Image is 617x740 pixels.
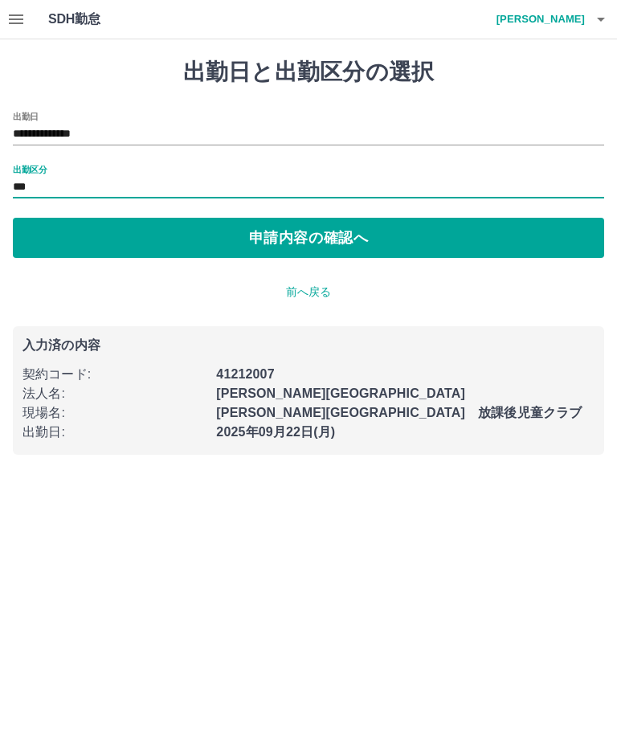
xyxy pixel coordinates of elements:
h1: 出勤日と出勤区分の選択 [13,59,604,86]
b: [PERSON_NAME][GEOGRAPHIC_DATA] [216,386,465,400]
p: 出勤日 : [22,423,206,442]
label: 出勤日 [13,110,39,122]
p: 法人名 : [22,384,206,403]
p: 現場名 : [22,403,206,423]
p: 前へ戻る [13,284,604,300]
p: 契約コード : [22,365,206,384]
p: 入力済の内容 [22,339,595,352]
b: 2025年09月22日(月) [216,425,335,439]
button: 申請内容の確認へ [13,218,604,258]
b: 41212007 [216,367,274,381]
b: [PERSON_NAME][GEOGRAPHIC_DATA] 放課後児童クラブ [216,406,582,419]
label: 出勤区分 [13,163,47,175]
